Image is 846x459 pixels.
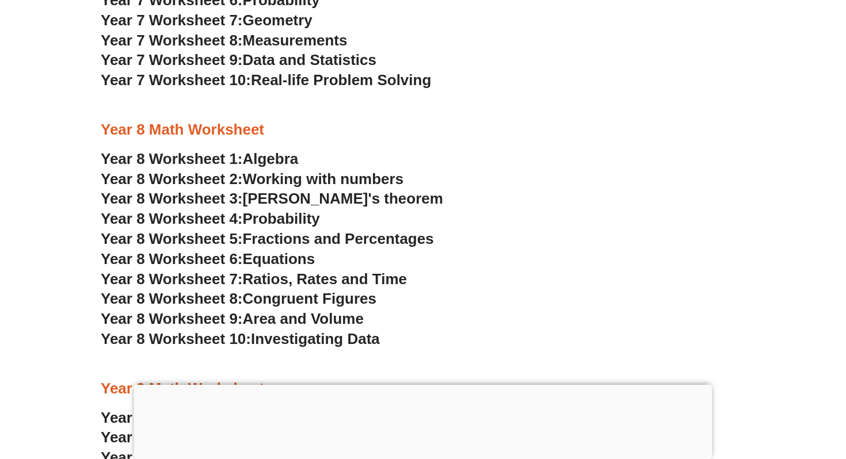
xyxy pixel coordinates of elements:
[101,310,243,327] span: Year 8 Worksheet 9:
[101,230,243,247] span: Year 8 Worksheet 5:
[101,190,243,207] span: Year 8 Worksheet 3:
[251,330,380,347] span: Investigating Data
[243,190,443,207] span: [PERSON_NAME]'s theorem
[243,250,315,267] span: Equations
[101,409,529,426] a: Year 9 Worksheet 1:Computation and Financial Mathematics
[101,71,251,89] span: Year 7 Worksheet 10:
[101,32,347,49] a: Year 7 Worksheet 8:Measurements
[101,210,243,227] span: Year 8 Worksheet 4:
[101,170,403,188] a: Year 8 Worksheet 2:Working with numbers
[101,270,407,288] a: Year 8 Worksheet 7:Ratios, Rates and Time
[134,385,712,456] iframe: Advertisement
[243,32,348,49] span: Measurements
[101,270,243,288] span: Year 8 Worksheet 7:
[101,290,243,307] span: Year 8 Worksheet 8:
[101,51,243,68] span: Year 7 Worksheet 9:
[101,330,251,347] span: Year 8 Worksheet 10:
[243,230,434,247] span: Fractions and Percentages
[101,290,376,307] a: Year 8 Worksheet 8:Congruent Figures
[101,310,364,327] a: Year 8 Worksheet 9:Area and Volume
[243,270,407,288] span: Ratios, Rates and Time
[101,12,243,29] span: Year 7 Worksheet 7:
[101,32,243,49] span: Year 7 Worksheet 8:
[101,120,745,140] h3: Year 8 Math Worksheet
[101,170,243,188] span: Year 8 Worksheet 2:
[101,230,434,247] a: Year 8 Worksheet 5:Fractions and Percentages
[101,379,745,399] h3: Year 9 Math Worksheet
[243,310,364,327] span: Area and Volume
[101,51,376,68] a: Year 7 Worksheet 9:Data and Statistics
[101,429,243,446] span: Year 9 Worksheet 2:
[243,170,404,188] span: Working with numbers
[251,71,431,89] span: Real-life Problem Solving
[243,150,299,167] span: Algebra
[101,71,431,89] a: Year 7 Worksheet 10:Real-life Problem Solving
[101,190,443,207] a: Year 8 Worksheet 3:[PERSON_NAME]'s theorem
[101,409,243,426] span: Year 9 Worksheet 1:
[243,210,320,227] span: Probability
[101,250,315,267] a: Year 8 Worksheet 6:Equations
[243,290,376,307] span: Congruent Figures
[101,250,243,267] span: Year 8 Worksheet 6:
[101,429,529,446] a: Year 9 Worksheet 2:Expressions, Equations and Inequalities
[101,330,380,347] a: Year 8 Worksheet 10:Investigating Data
[101,210,320,227] a: Year 8 Worksheet 4:Probability
[243,12,313,29] span: Geometry
[101,150,243,167] span: Year 8 Worksheet 1:
[101,150,298,167] a: Year 8 Worksheet 1:Algebra
[243,51,377,68] span: Data and Statistics
[101,12,313,29] a: Year 7 Worksheet 7:Geometry
[649,329,846,459] iframe: Chat Widget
